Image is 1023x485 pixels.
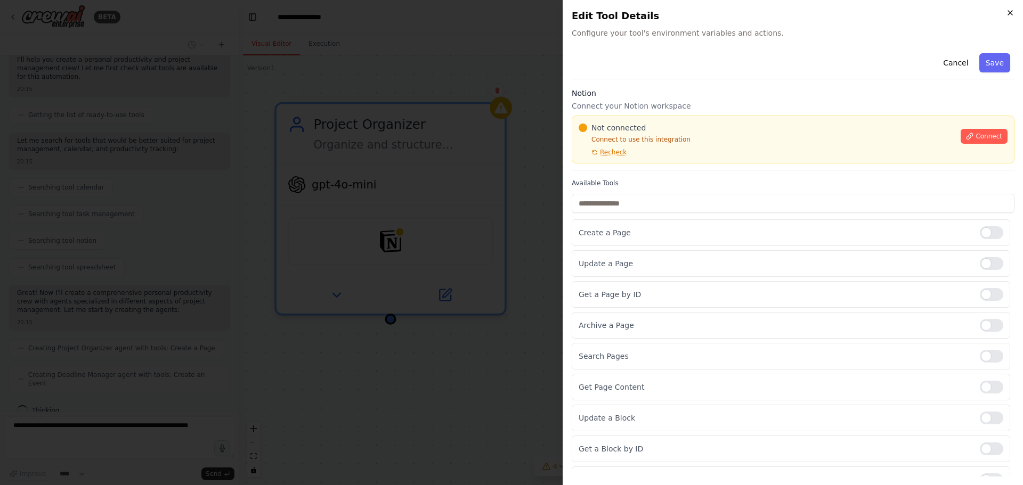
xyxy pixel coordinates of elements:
p: Update a Block [579,413,971,423]
p: Search Pages [579,351,971,361]
p: Connect to use this integration [579,135,954,144]
p: Get a Block by ID [579,443,971,454]
p: Update a Page [579,258,971,269]
h2: Edit Tool Details [572,9,1014,23]
p: Create a Page [579,227,971,238]
span: Configure your tool's environment variables and actions. [572,28,1014,38]
button: Cancel [937,53,975,72]
h3: Notion [572,88,1014,98]
p: Delete a Block [579,474,971,485]
p: Archive a Page [579,320,971,331]
button: Connect [961,129,1008,144]
span: Recheck [600,148,627,157]
p: Get Page Content [579,382,971,392]
span: Connect [976,132,1002,141]
button: Save [979,53,1010,72]
button: Recheck [579,148,627,157]
span: Not connected [591,122,646,133]
p: Get a Page by ID [579,289,971,300]
label: Available Tools [572,179,1014,187]
p: Connect your Notion workspace [572,101,1014,111]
